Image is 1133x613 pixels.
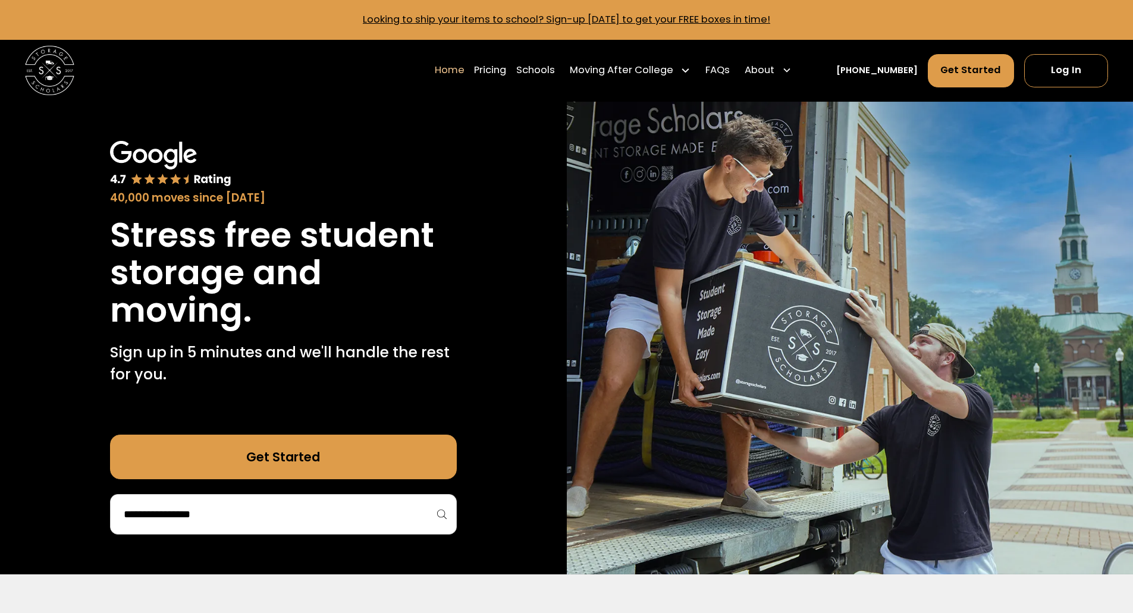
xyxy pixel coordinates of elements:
[740,53,797,87] div: About
[570,63,673,78] div: Moving After College
[745,63,774,78] div: About
[565,53,696,87] div: Moving After College
[705,53,730,87] a: FAQs
[110,141,231,187] img: Google 4.7 star rating
[25,46,74,95] img: Storage Scholars main logo
[836,64,918,77] a: [PHONE_NUMBER]
[474,53,506,87] a: Pricing
[1024,54,1108,87] a: Log In
[928,54,1015,87] a: Get Started
[363,12,770,26] a: Looking to ship your items to school? Sign-up [DATE] to get your FREE boxes in time!
[110,341,457,386] p: Sign up in 5 minutes and we'll handle the rest for you.
[110,216,457,329] h1: Stress free student storage and moving.
[516,53,555,87] a: Schools
[435,53,465,87] a: Home
[110,190,457,206] div: 40,000 moves since [DATE]
[110,435,457,479] a: Get Started
[25,46,74,95] a: home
